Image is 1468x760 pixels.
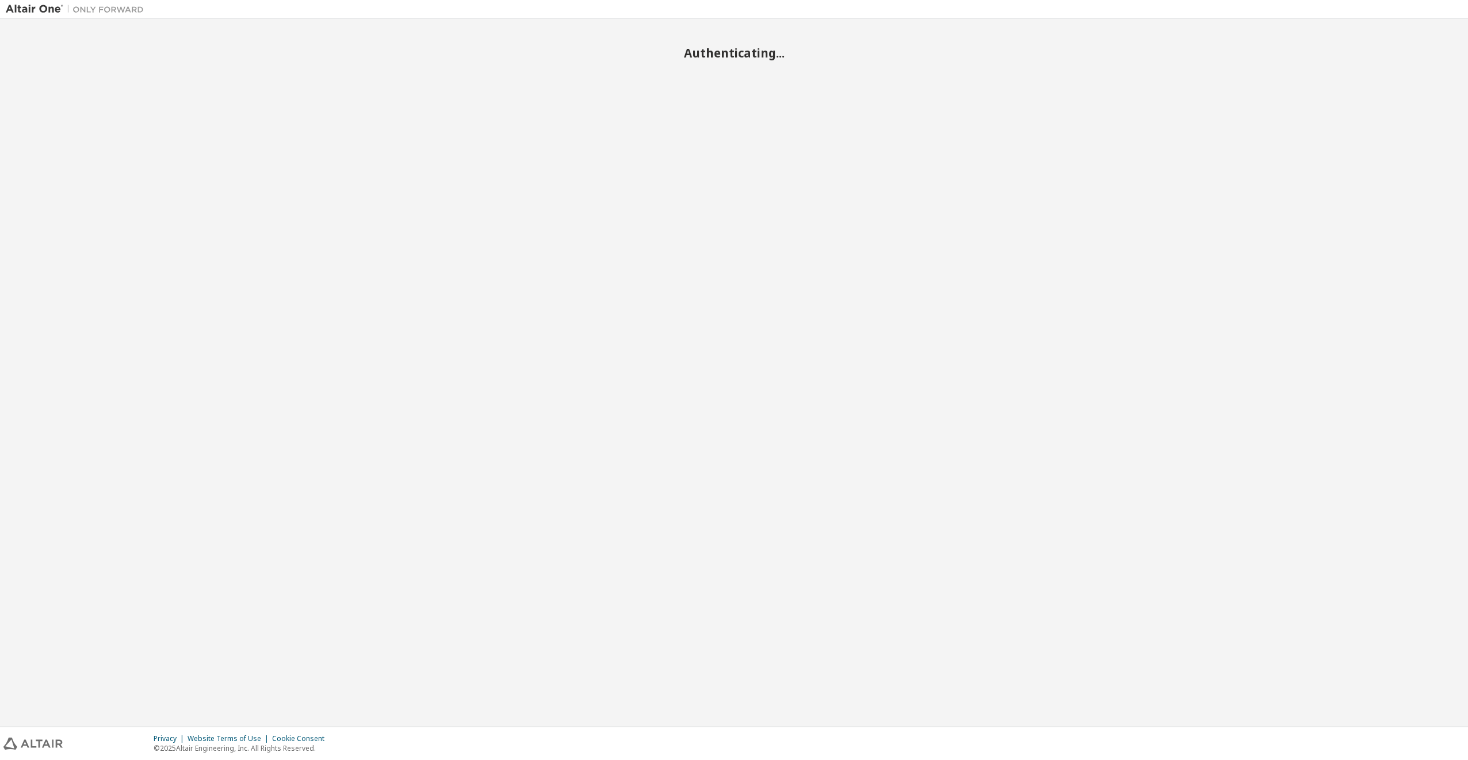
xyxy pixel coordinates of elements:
img: Altair One [6,3,150,15]
div: Cookie Consent [272,734,331,743]
p: © 2025 Altair Engineering, Inc. All Rights Reserved. [154,743,331,753]
h2: Authenticating... [6,45,1462,60]
div: Website Terms of Use [188,734,272,743]
div: Privacy [154,734,188,743]
img: altair_logo.svg [3,738,63,750]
